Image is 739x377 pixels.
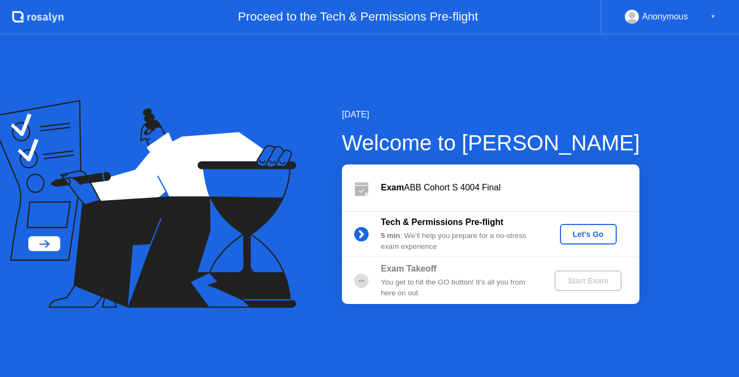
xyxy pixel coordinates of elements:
[381,277,537,299] div: You get to hit the GO button! It’s all you from here on out
[381,217,503,227] b: Tech & Permissions Pre-flight
[559,276,617,285] div: Start Exam
[381,181,639,194] div: ABB Cohort S 4004 Final
[642,10,688,24] div: Anonymous
[564,230,612,239] div: Let's Go
[710,10,716,24] div: ▼
[555,270,621,291] button: Start Exam
[381,264,437,273] b: Exam Takeoff
[381,183,404,192] b: Exam
[560,224,617,244] button: Let's Go
[342,127,640,159] div: Welcome to [PERSON_NAME]
[381,232,400,240] b: 5 min
[381,230,537,253] div: : We’ll help you prepare for a no-stress exam experience
[342,108,640,121] div: [DATE]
